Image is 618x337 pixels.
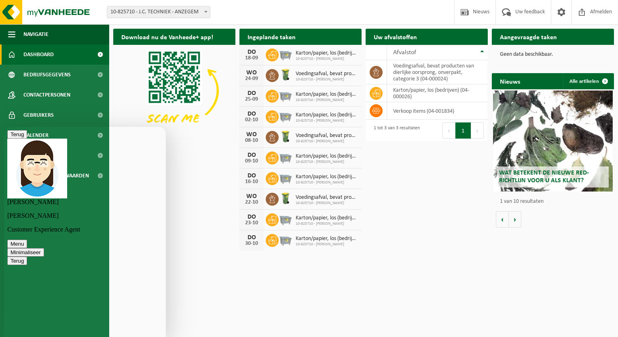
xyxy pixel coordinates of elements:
[6,131,20,137] span: Terug
[296,98,358,103] span: 10-825710 - [PERSON_NAME]
[296,91,358,98] span: Karton/papier, los (bedrijven)
[296,57,358,61] span: 10-825710 - [PERSON_NAME]
[296,71,358,77] span: Voedingsafval, bevat producten van dierlijke oorsprong, onverpakt, categorie 3
[442,122,455,139] button: Previous
[296,139,358,144] span: 10-825710 - [PERSON_NAME]
[243,49,260,55] div: DO
[4,127,166,337] iframe: chat widget
[370,122,420,139] div: 1 tot 3 van 3 resultaten
[279,212,292,226] img: WB-2500-GAL-GY-01
[366,29,425,44] h2: Uw afvalstoffen
[243,138,260,143] div: 08-10
[279,171,292,185] img: WB-2500-GAL-GY-01
[563,73,613,89] a: Alle artikelen
[296,112,358,118] span: Karton/papier, los (bedrijven)
[243,131,260,138] div: WO
[393,49,416,56] span: Afvalstof
[279,150,292,164] img: WB-2500-GAL-GY-01
[23,44,54,65] span: Dashboard
[243,241,260,246] div: 30-10
[243,97,260,102] div: 25-09
[243,55,260,61] div: 18-09
[243,90,260,97] div: DO
[243,111,260,117] div: DO
[496,211,509,227] button: Vorige
[243,173,260,179] div: DO
[243,70,260,76] div: WO
[509,211,521,227] button: Volgende
[387,60,488,84] td: voedingsafval, bevat producten van dierlijke oorsprong, onverpakt, categorie 3 (04-000024)
[492,73,528,89] h2: Nieuws
[107,6,210,18] span: 10-825710 - J.C. TECHNIEK - ANZEGEM
[455,122,471,139] button: 1
[23,85,70,105] span: Contactpersonen
[296,50,358,57] span: Karton/papier, los (bedrijven)
[279,88,292,102] img: WB-2500-GAL-GY-01
[296,174,358,180] span: Karton/papier, los (bedrijven)
[500,52,606,57] p: Geen data beschikbaar.
[296,194,358,201] span: Voedingsafval, bevat producten van dierlijke oorsprong, onverpakt, categorie 3
[387,102,488,120] td: verkoop items (04-001834)
[296,153,358,160] span: Karton/papier, los (bedrijven)
[239,29,304,44] h2: Ingeplande taken
[296,236,358,242] span: Karton/papier, los (bedrijven)
[113,29,221,44] h2: Download nu de Vanheede+ app!
[23,65,71,85] span: Bedrijfsgegevens
[243,193,260,200] div: WO
[243,158,260,164] div: 09-10
[113,45,235,137] img: Download de VHEPlus App
[279,192,292,205] img: WB-0140-HPE-GN-50
[492,29,565,44] h2: Aangevraagde taken
[296,180,358,185] span: 10-825710 - [PERSON_NAME]
[23,24,49,44] span: Navigatie
[279,109,292,123] img: WB-2500-GAL-GY-01
[296,215,358,221] span: Karton/papier, los (bedrijven)
[279,130,292,143] img: WB-0140-HPE-GN-50
[279,47,292,61] img: WB-2500-GAL-GY-01
[296,133,358,139] span: Voedingsafval, bevat producten van dierlijke oorsprong, onverpakt, categorie 3
[243,76,260,82] div: 24-09
[243,234,260,241] div: DO
[471,122,484,139] button: Next
[296,201,358,206] span: 10-825710 - [PERSON_NAME]
[296,160,358,164] span: 10-825710 - [PERSON_NAME]
[296,242,358,247] span: 10-825710 - [PERSON_NAME]
[387,84,488,102] td: karton/papier, los (bedrijven) (04-000026)
[243,179,260,185] div: 16-10
[243,200,260,205] div: 22-10
[500,199,610,204] p: 1 van 10 resultaten
[243,214,260,220] div: DO
[243,220,260,226] div: 23-10
[243,117,260,123] div: 02-10
[23,125,49,145] span: Kalender
[23,105,54,125] span: Gebruikers
[296,118,358,123] span: 10-825710 - [PERSON_NAME]
[243,152,260,158] div: DO
[296,221,358,226] span: 10-825710 - [PERSON_NAME]
[279,233,292,246] img: WB-2500-GAL-GY-01
[296,77,358,82] span: 10-825710 - [PERSON_NAME]
[493,91,613,192] a: Wat betekent de nieuwe RED-richtlijn voor u als klant?
[279,68,292,82] img: WB-0140-HPE-GN-50
[499,170,589,184] span: Wat betekent de nieuwe RED-richtlijn voor u als klant?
